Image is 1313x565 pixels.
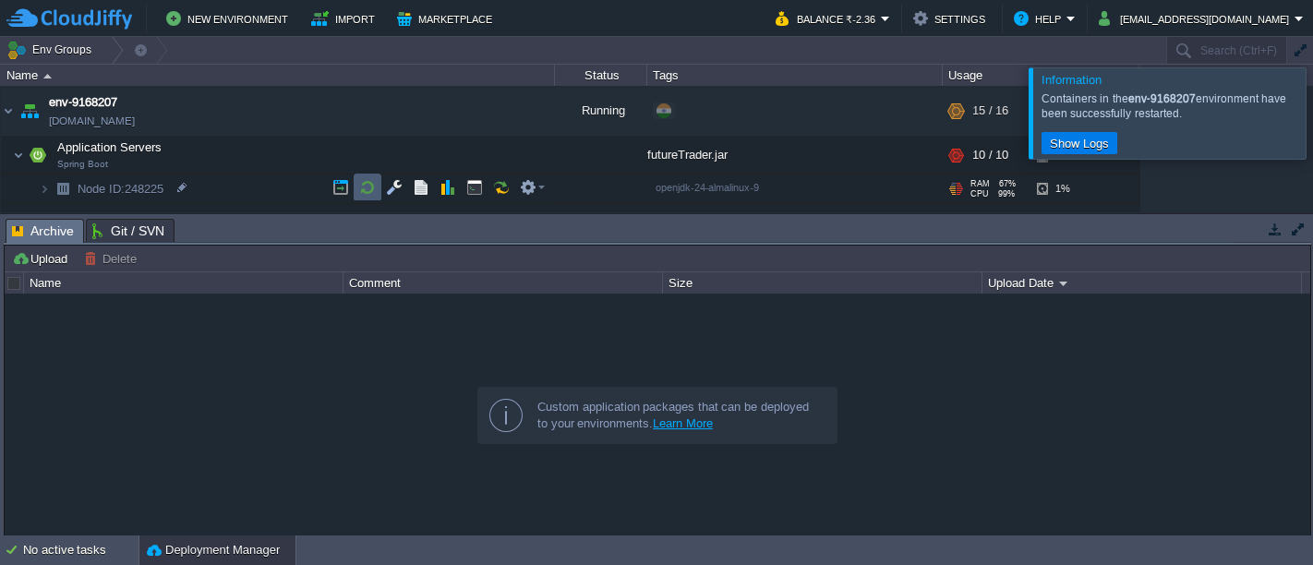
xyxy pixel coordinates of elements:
[50,204,76,233] img: AMDAwAAAACH5BAEAAAAALAAAAAABAAEAAAICRAEAOw==
[970,189,989,198] span: CPU
[1235,491,1295,547] iframe: chat widget
[12,250,73,267] button: Upload
[57,159,108,170] span: Spring Boot
[1044,135,1114,151] button: Show Logs
[983,272,1301,294] div: Upload Date
[43,74,52,78] img: AMDAwAAAACH5BAEAAAAALAAAAAABAAEAAAICRAEAOw==
[12,220,74,243] span: Archive
[76,181,166,197] a: Node ID:248225
[653,416,713,430] a: Learn More
[664,272,982,294] div: Size
[17,86,42,136] img: AMDAwAAAACH5BAEAAAAALAAAAAABAAEAAAICRAEAOw==
[23,535,139,565] div: No active tasks
[50,174,76,203] img: AMDAwAAAACH5BAEAAAAALAAAAAABAAEAAAICRAEAOw==
[1037,174,1097,203] div: 1%
[913,7,991,30] button: Settings
[311,7,380,30] button: Import
[55,140,164,154] a: Application ServersSpring Boot
[84,250,142,267] button: Delete
[49,112,135,130] a: [DOMAIN_NAME]
[972,86,1008,136] div: 15 / 16
[1099,7,1295,30] button: [EMAIL_ADDRESS][DOMAIN_NAME]
[166,7,294,30] button: New Environment
[776,7,881,30] button: Balance ₹-2.36
[656,182,759,193] span: openjdk-24-almalinux-9
[996,189,1015,198] span: 99%
[39,174,50,203] img: AMDAwAAAACH5BAEAAAAALAAAAAABAAEAAAICRAEAOw==
[25,137,51,174] img: AMDAwAAAACH5BAEAAAAALAAAAAABAAEAAAICRAEAOw==
[1,86,16,136] img: AMDAwAAAACH5BAEAAAAALAAAAAABAAEAAAICRAEAOw==
[1042,91,1301,121] div: Containers in the environment have been successfully restarted.
[1128,92,1196,105] b: env-9168207
[555,86,647,136] div: Running
[537,399,822,432] div: Custom application packages that can be deployed to your environments.
[147,541,280,559] button: Deployment Manager
[78,182,125,196] span: Node ID:
[2,65,554,86] div: Name
[76,210,151,226] a: Deployments
[397,7,498,30] button: Marketplace
[55,139,164,155] span: Application Servers
[92,220,164,242] span: Git / SVN
[1014,7,1066,30] button: Help
[648,65,942,86] div: Tags
[6,7,132,30] img: CloudJiffy
[13,137,24,174] img: AMDAwAAAACH5BAEAAAAALAAAAAABAAEAAAICRAEAOw==
[647,137,943,174] div: futureTrader.jar
[1042,73,1102,87] span: Information
[972,137,1008,174] div: 10 / 10
[970,179,990,188] span: RAM
[6,37,98,63] button: Env Groups
[39,204,50,233] img: AMDAwAAAACH5BAEAAAAALAAAAAABAAEAAAICRAEAOw==
[556,65,646,86] div: Status
[49,93,117,112] a: env-9168207
[76,181,166,197] span: 248225
[944,65,1138,86] div: Usage
[25,272,343,294] div: Name
[344,272,662,294] div: Comment
[997,179,1016,188] span: 67%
